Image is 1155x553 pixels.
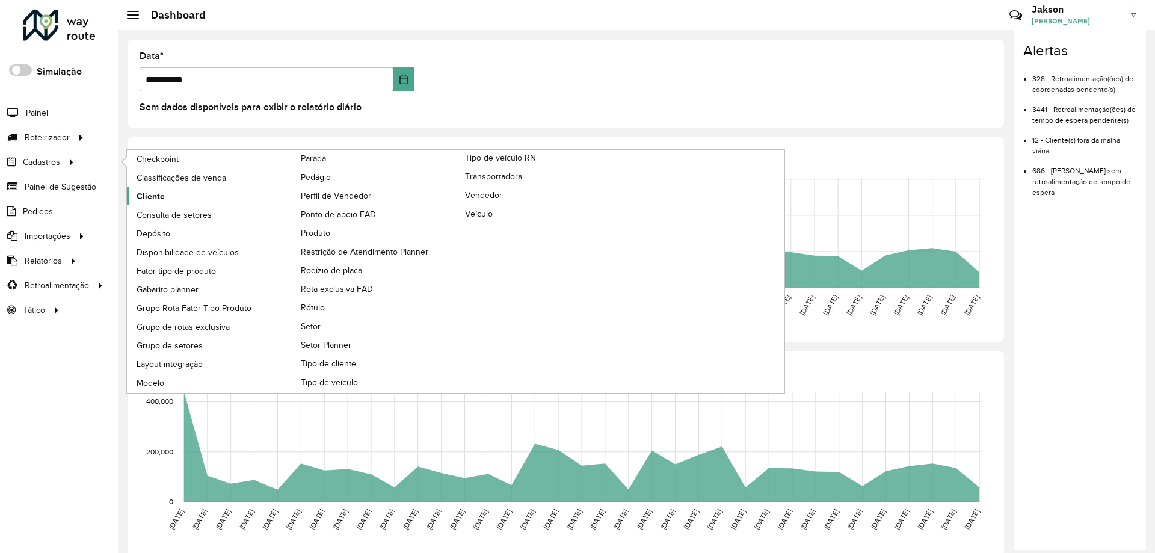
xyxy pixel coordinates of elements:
[291,224,456,242] a: Produto
[25,131,70,144] span: Roteirizador
[191,507,208,530] text: [DATE]
[137,321,230,333] span: Grupo de rotas exclusiva
[301,246,428,258] span: Restrição de Atendimento Planner
[1023,42,1136,60] h4: Alertas
[301,190,371,202] span: Perfil de Vendedor
[1032,16,1122,26] span: [PERSON_NAME]
[1032,126,1136,156] li: 12 - Cliente(s) fora da malha viária
[565,507,582,530] text: [DATE]
[308,507,325,530] text: [DATE]
[238,507,255,530] text: [DATE]
[301,171,331,184] span: Pedágio
[1032,4,1122,15] h3: Jakson
[301,264,362,277] span: Rodízio de placa
[729,507,747,530] text: [DATE]
[26,107,48,119] span: Painel
[301,376,358,389] span: Tipo de veículo
[706,507,723,530] text: [DATE]
[137,209,212,221] span: Consulta de setores
[378,507,395,530] text: [DATE]
[23,304,45,317] span: Tático
[455,186,620,204] a: Vendedor
[127,187,292,205] a: Cliente
[798,293,815,316] text: [DATE]
[127,150,456,393] a: Parada
[775,507,793,530] text: [DATE]
[127,355,292,373] a: Layout integração
[301,227,330,239] span: Produto
[25,279,89,292] span: Retroalimentação
[635,507,653,530] text: [DATE]
[25,230,70,243] span: Importações
[146,397,173,405] text: 400,000
[127,224,292,243] a: Depósito
[963,293,981,316] text: [DATE]
[519,507,536,530] text: [DATE]
[167,507,185,530] text: [DATE]
[393,67,414,91] button: Choose Date
[137,153,179,165] span: Checkpoint
[301,301,325,314] span: Rótulo
[139,8,206,22] h2: Dashboard
[893,507,910,530] text: [DATE]
[127,150,292,168] a: Checkpoint
[588,507,606,530] text: [DATE]
[1032,64,1136,95] li: 328 - Retroalimentação(ões) de coordenadas pendente(s)
[291,261,456,279] a: Rodízio de placa
[465,170,522,183] span: Transportadora
[465,189,502,202] span: Vendedor
[127,243,292,261] a: Disponibilidade de veículos
[916,293,933,316] text: [DATE]
[127,280,292,298] a: Gabarito planner
[1032,95,1136,126] li: 3441 - Retroalimentação(ões) de tempo de espera pendente(s)
[214,507,232,530] text: [DATE]
[465,208,493,220] span: Veículo
[301,152,326,165] span: Parada
[37,64,82,79] label: Simulação
[137,171,226,184] span: Classificações de venda
[291,187,456,205] a: Perfil de Vendedor
[25,255,62,267] span: Relatórios
[23,205,53,218] span: Pedidos
[425,507,442,530] text: [DATE]
[23,156,60,168] span: Cadastros
[169,498,173,505] text: 0
[916,507,934,530] text: [DATE]
[612,507,629,530] text: [DATE]
[137,339,203,352] span: Grupo de setores
[291,317,456,335] a: Setor
[261,507,279,530] text: [DATE]
[127,336,292,354] a: Grupo de setores
[291,354,456,372] a: Tipo de cliente
[146,447,173,455] text: 200,000
[301,339,351,351] span: Setor Planner
[291,205,456,223] a: Ponto de apoio FAD
[869,293,886,316] text: [DATE]
[291,150,620,393] a: Tipo de veículo RN
[846,507,863,530] text: [DATE]
[140,100,362,114] label: Sem dados disponíveis para exibir o relatório diário
[659,507,676,530] text: [DATE]
[137,227,170,240] span: Depósito
[1032,156,1136,198] li: 686 - [PERSON_NAME] sem retroalimentação de tempo de espera
[401,507,419,530] text: [DATE]
[892,293,910,316] text: [DATE]
[542,507,559,530] text: [DATE]
[137,302,251,315] span: Grupo Rota Fator Tipo Produto
[799,507,816,530] text: [DATE]
[822,507,840,530] text: [DATE]
[291,373,456,391] a: Tipo de veículo
[682,507,700,530] text: [DATE]
[291,336,456,354] a: Setor Planner
[472,507,489,530] text: [DATE]
[127,374,292,392] a: Modelo
[301,283,373,295] span: Rota exclusiva FAD
[137,190,165,203] span: Cliente
[137,246,239,259] span: Disponibilidade de veículos
[495,507,513,530] text: [DATE]
[127,262,292,280] a: Fator tipo de produto
[448,507,466,530] text: [DATE]
[455,205,620,223] a: Veículo
[753,507,770,530] text: [DATE]
[301,357,356,370] span: Tipo de cliente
